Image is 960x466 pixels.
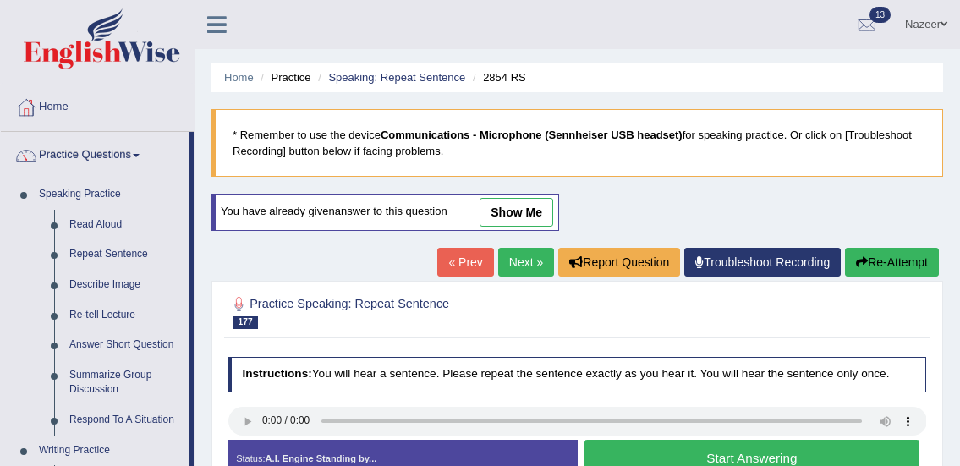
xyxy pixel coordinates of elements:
a: Speaking: Repeat Sentence [328,71,465,84]
button: Report Question [558,248,680,277]
li: Practice [256,69,310,85]
a: Speaking Practice [31,179,189,210]
strong: A.I. Engine Standing by... [266,453,377,463]
a: Re-tell Lecture [62,300,189,331]
span: 13 [869,7,891,23]
a: Answer Short Question [62,330,189,360]
button: Re-Attempt [845,248,939,277]
a: Practice Questions [1,132,189,174]
b: Communications - Microphone (Sennheiser USB headset) [381,129,683,141]
a: « Prev [437,248,493,277]
span: 177 [233,316,258,329]
a: Home [224,71,254,84]
a: Writing Practice [31,436,189,466]
div: You have already given answer to this question [211,194,559,231]
a: Repeat Sentence [62,239,189,270]
a: show me [480,198,553,227]
a: Respond To A Situation [62,405,189,436]
a: Home [1,84,194,126]
a: Troubleshoot Recording [684,248,841,277]
a: Summarize Group Discussion [62,360,189,405]
a: Read Aloud [62,210,189,240]
a: Describe Image [62,270,189,300]
a: Next » [498,248,554,277]
b: Instructions: [242,367,311,380]
h4: You will hear a sentence. Please repeat the sentence exactly as you hear it. You will hear the se... [228,357,927,392]
blockquote: * Remember to use the device for speaking practice. Or click on [Troubleshoot Recording] button b... [211,109,943,177]
h2: Practice Speaking: Repeat Sentence [228,293,661,329]
li: 2854 RS [469,69,526,85]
